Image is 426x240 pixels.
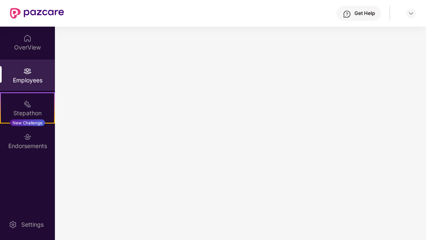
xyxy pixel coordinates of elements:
div: Get Help [354,10,375,17]
img: svg+xml;base64,PHN2ZyBpZD0iSG9tZSIgeG1sbnM9Imh0dHA6Ly93d3cudzMub3JnLzIwMDAvc3ZnIiB3aWR0aD0iMjAiIG... [23,34,32,42]
img: svg+xml;base64,PHN2ZyB4bWxucz0iaHR0cDovL3d3dy53My5vcmcvMjAwMC9zdmciIHdpZHRoPSIyMSIgaGVpZ2h0PSIyMC... [23,100,32,108]
img: svg+xml;base64,PHN2ZyBpZD0iRW5kb3JzZW1lbnRzIiB4bWxucz0iaHR0cDovL3d3dy53My5vcmcvMjAwMC9zdmciIHdpZH... [23,133,32,141]
img: New Pazcare Logo [10,8,64,19]
img: svg+xml;base64,PHN2ZyBpZD0iRHJvcGRvd24tMzJ4MzIiIHhtbG5zPSJodHRwOi8vd3d3LnczLm9yZy8yMDAwL3N2ZyIgd2... [408,10,414,17]
img: svg+xml;base64,PHN2ZyBpZD0iU2V0dGluZy0yMHgyMCIgeG1sbnM9Imh0dHA6Ly93d3cudzMub3JnLzIwMDAvc3ZnIiB3aW... [9,220,17,229]
div: New Challenge [10,119,45,126]
img: svg+xml;base64,PHN2ZyBpZD0iSGVscC0zMngzMiIgeG1sbnM9Imh0dHA6Ly93d3cudzMub3JnLzIwMDAvc3ZnIiB3aWR0aD... [343,10,351,18]
img: svg+xml;base64,PHN2ZyBpZD0iRW1wbG95ZWVzIiB4bWxucz0iaHR0cDovL3d3dy53My5vcmcvMjAwMC9zdmciIHdpZHRoPS... [23,67,32,75]
div: Settings [19,220,46,229]
div: Stepathon [1,109,54,117]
